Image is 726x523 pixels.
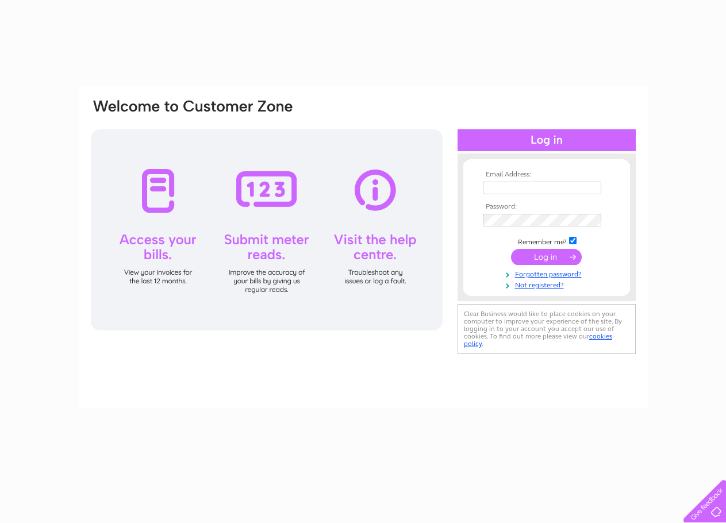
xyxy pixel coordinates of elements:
a: Forgotten password? [483,268,613,279]
td: Remember me? [480,235,613,247]
a: cookies policy [464,332,612,348]
th: Email Address: [480,171,613,179]
input: Submit [511,249,582,265]
div: Clear Business would like to place cookies on your computer to improve your experience of the sit... [458,304,636,354]
th: Password: [480,203,613,211]
a: Not registered? [483,279,613,290]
